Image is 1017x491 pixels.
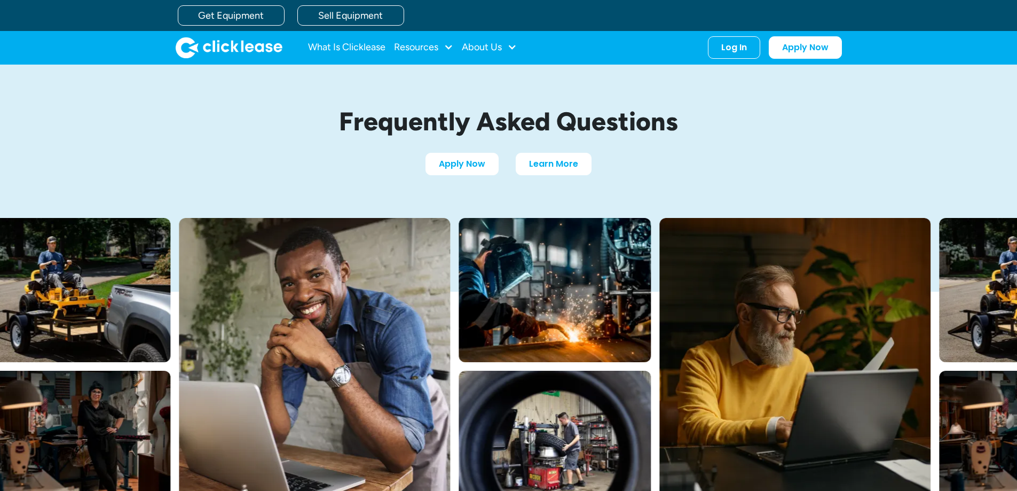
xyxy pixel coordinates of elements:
[425,153,499,175] a: Apply Now
[721,42,747,53] div: Log In
[516,153,592,175] a: Learn More
[394,37,453,58] div: Resources
[176,37,282,58] a: home
[769,36,842,59] a: Apply Now
[297,5,404,26] a: Sell Equipment
[176,37,282,58] img: Clicklease logo
[308,37,385,58] a: What Is Clicklease
[459,218,651,362] img: A welder in a large mask working on a large pipe
[462,37,517,58] div: About Us
[178,5,285,26] a: Get Equipment
[258,107,760,136] h1: Frequently Asked Questions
